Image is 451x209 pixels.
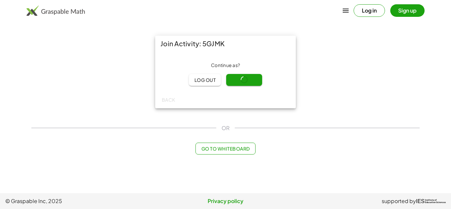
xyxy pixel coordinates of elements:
[390,4,425,17] button: Sign up
[195,143,255,155] button: Go to Whiteboard
[201,146,250,152] span: Go to Whiteboard
[222,124,229,132] span: OR
[194,77,216,83] span: Log out
[354,4,385,17] button: Log in
[382,197,416,205] span: supported by
[416,198,425,204] span: IES
[189,74,221,86] button: Log out
[155,36,296,52] div: Join Activity: 5GJMK
[5,197,152,205] span: © Graspable Inc, 2025
[152,197,299,205] a: Privacy policy
[425,199,446,204] span: Institute of Education Sciences
[416,197,446,205] a: IESInstitute ofEducation Sciences
[160,62,291,69] div: Continue as ?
